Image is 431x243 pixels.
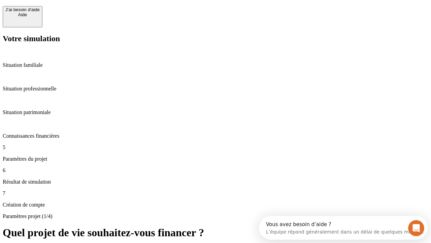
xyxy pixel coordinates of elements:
[3,213,428,219] p: Paramètres projet (1/4)
[259,216,428,240] iframe: Intercom live chat discovery launcher
[3,133,428,139] p: Connaissances financières
[5,12,40,17] div: Aide
[3,179,428,185] p: Résultat de simulation
[3,144,428,151] p: 5
[3,202,428,208] p: Création de compte
[7,6,166,11] div: Vous avez besoin d’aide ?
[3,3,186,21] div: Ouvrir le Messenger Intercom
[3,109,428,115] p: Situation patrimoniale
[3,34,428,43] h2: Votre simulation
[3,86,428,92] p: Situation professionnelle
[3,190,428,196] p: 7
[5,7,40,12] div: J’ai besoin d'aide
[3,156,428,162] p: Paramètres du projet
[3,6,42,27] button: J’ai besoin d'aideAide
[3,62,428,68] p: Situation familiale
[3,167,428,173] p: 6
[7,11,166,18] div: L’équipe répond généralement dans un délai de quelques minutes.
[408,220,424,236] iframe: Intercom live chat
[3,226,428,239] h1: Quel projet de vie souhaitez-vous financer ?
